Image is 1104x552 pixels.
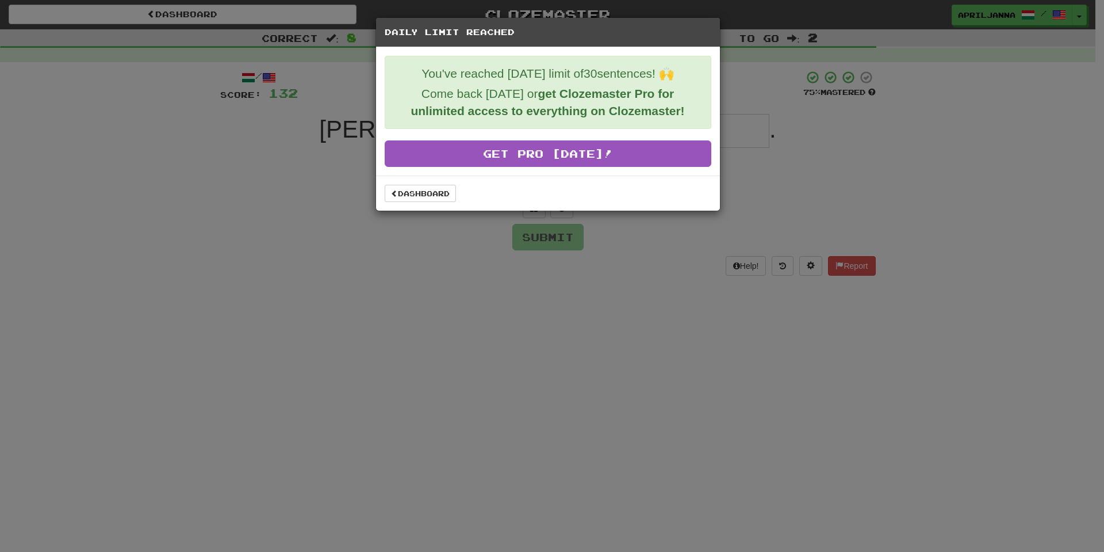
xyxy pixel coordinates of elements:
h5: Daily Limit Reached [385,26,711,38]
a: Get Pro [DATE]! [385,140,711,167]
strong: get Clozemaster Pro for unlimited access to everything on Clozemaster! [411,87,684,117]
a: Dashboard [385,185,456,202]
p: You've reached [DATE] limit of 30 sentences! 🙌 [394,65,702,82]
p: Come back [DATE] or [394,85,702,120]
